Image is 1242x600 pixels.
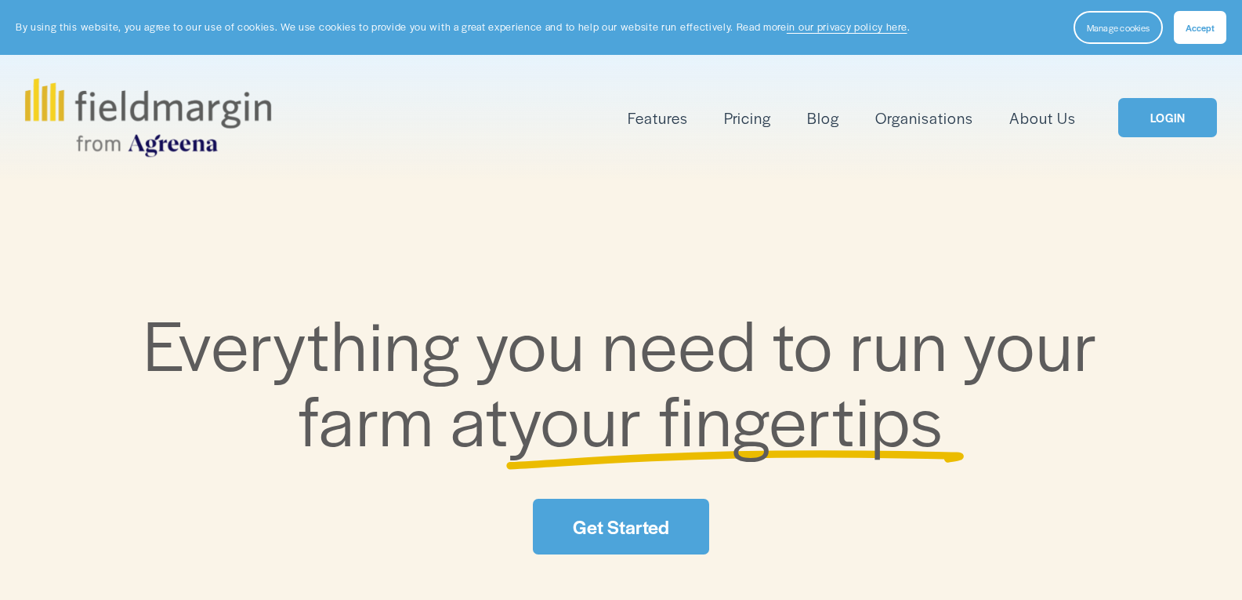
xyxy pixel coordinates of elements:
[724,105,771,131] a: Pricing
[628,107,688,129] span: Features
[1186,21,1215,34] span: Accept
[1118,98,1217,138] a: LOGIN
[875,105,973,131] a: Organisations
[807,105,839,131] a: Blog
[1009,105,1076,131] a: About Us
[533,499,708,555] a: Get Started
[1087,21,1150,34] span: Manage cookies
[25,78,271,157] img: fieldmargin.com
[1074,11,1163,44] button: Manage cookies
[509,369,943,467] span: your fingertips
[787,20,907,34] a: in our privacy policy here
[16,20,910,35] p: By using this website, you agree to our use of cookies. We use cookies to provide you with a grea...
[143,293,1114,467] span: Everything you need to run your farm at
[628,105,688,131] a: folder dropdown
[1174,11,1226,44] button: Accept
